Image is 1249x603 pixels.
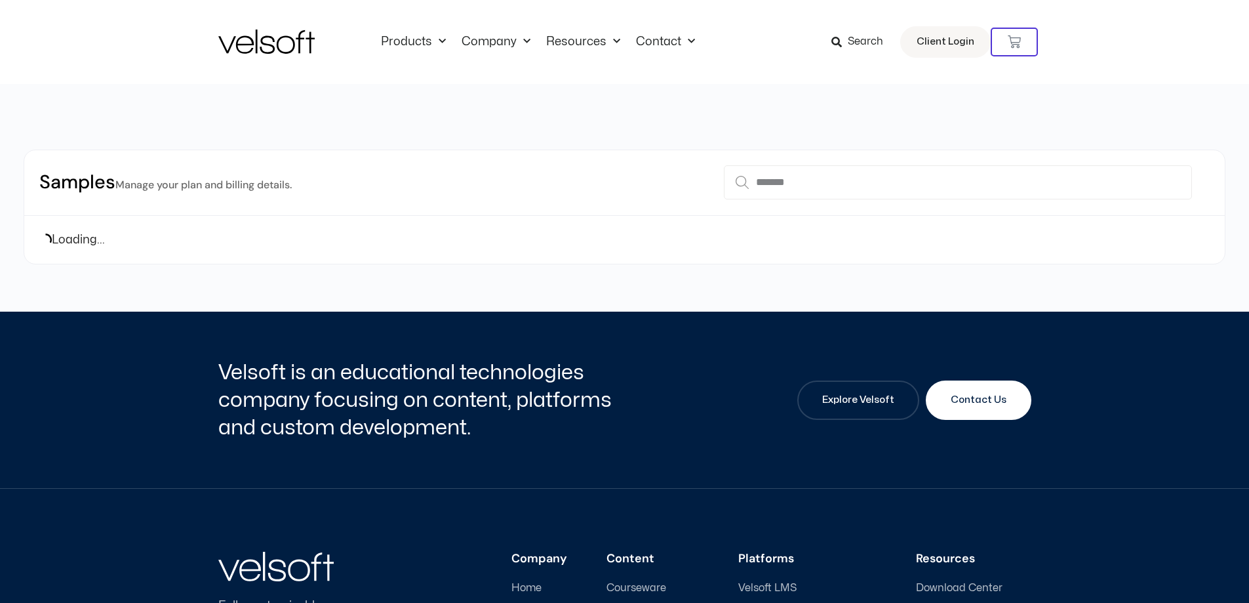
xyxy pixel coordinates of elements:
[738,552,877,566] h3: Platforms
[606,552,699,566] h3: Content
[916,582,1002,594] span: Download Center
[454,35,538,49] a: CompanyMenu Toggle
[916,582,1031,594] a: Download Center
[606,582,699,594] a: Courseware
[926,381,1031,420] a: Contact Us
[373,35,454,49] a: ProductsMenu Toggle
[373,35,703,49] nav: Menu
[738,582,797,594] span: Velsoft LMS
[218,30,315,54] img: Velsoft Training Materials
[900,26,991,58] a: Client Login
[538,35,628,49] a: ResourcesMenu Toggle
[52,231,105,249] span: Loading...
[916,552,1031,566] h3: Resources
[848,33,883,51] span: Search
[511,552,567,566] h3: Company
[917,33,974,51] span: Client Login
[797,381,919,420] a: Explore Velsoft
[511,582,542,594] span: Home
[951,392,1006,408] span: Contact Us
[831,31,892,53] a: Search
[628,35,703,49] a: ContactMenu Toggle
[606,582,666,594] span: Courseware
[218,359,622,441] h2: Velsoft is an educational technologies company focusing on content, platforms and custom developm...
[738,582,877,594] a: Velsoft LMS
[39,170,292,196] h2: Samples
[822,392,894,408] span: Explore Velsoft
[115,178,292,192] small: Manage your plan and billing details.
[511,582,567,594] a: Home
